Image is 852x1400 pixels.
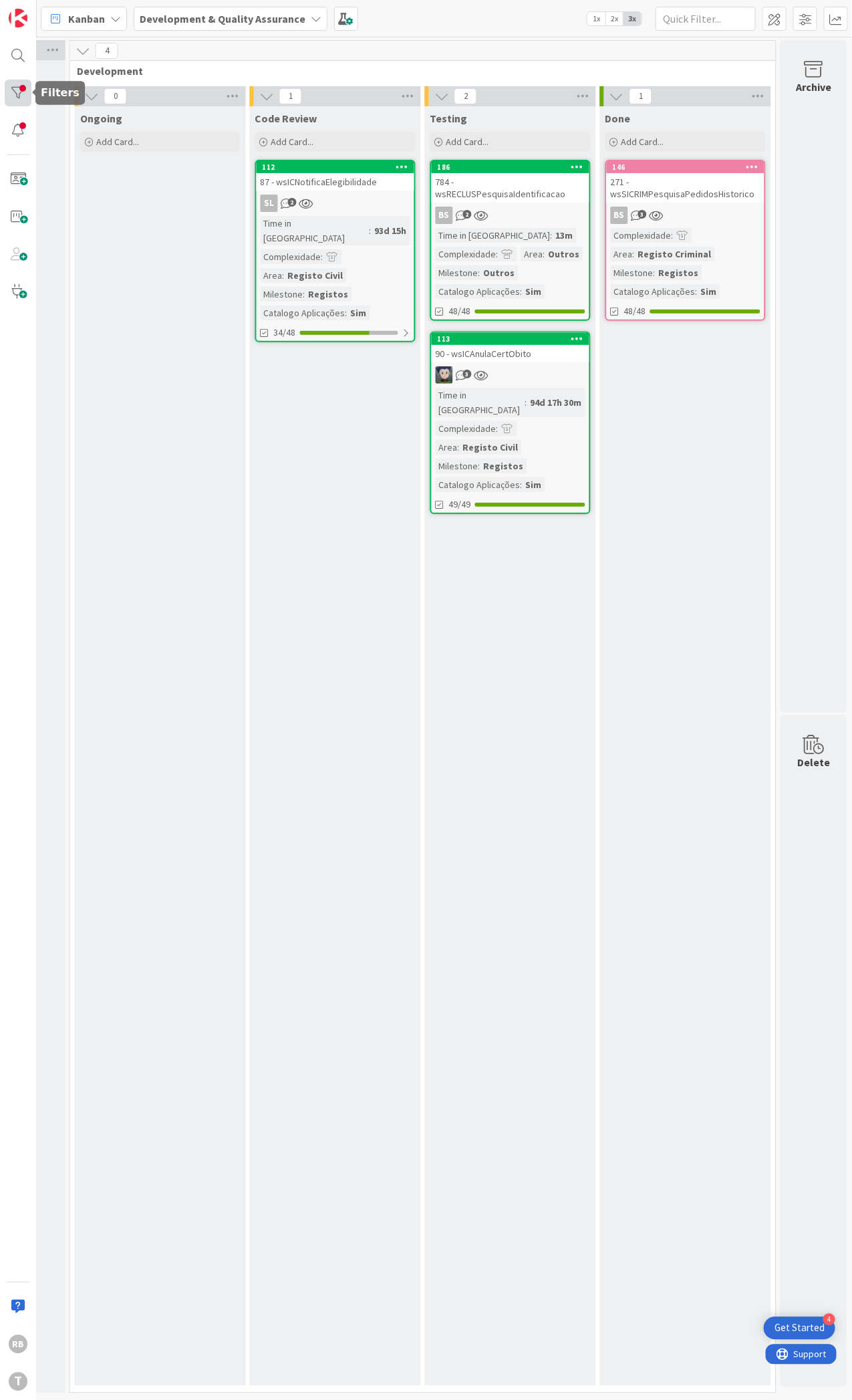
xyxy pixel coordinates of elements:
[613,162,764,172] div: 146
[696,284,698,299] span: :
[635,247,715,261] div: Registo Criminal
[257,195,414,212] div: SL
[607,207,764,224] div: BS
[436,366,453,384] img: LS
[621,136,664,148] span: Add Card...
[263,162,414,172] div: 112
[436,477,521,492] div: Catalogo Aplicações
[303,287,305,302] span: :
[430,112,468,125] span: Testing
[527,395,585,410] div: 94d 17h 30m
[480,459,527,473] div: Registos
[68,11,105,27] span: Kanban
[279,88,302,104] span: 1
[372,223,410,238] div: 93d 15h
[543,247,545,261] span: :
[698,284,720,299] div: Sim
[436,284,521,299] div: Catalogo Aplicações
[436,265,478,280] div: Milestone
[672,228,674,243] span: :
[463,210,472,219] span: 2
[271,136,314,148] span: Add Card...
[454,88,477,104] span: 2
[438,334,589,344] div: 113
[283,268,285,283] span: :
[797,79,832,95] div: Archive
[553,228,577,243] div: 13m
[347,306,370,320] div: Sim
[140,12,305,25] b: Development & Quality Assurance
[285,268,347,283] div: Registo Civil
[432,366,589,384] div: LS
[798,754,831,770] div: Delete
[551,228,553,243] span: :
[28,2,61,18] span: Support
[638,210,647,219] span: 3
[449,497,471,511] span: 49/49
[460,440,522,455] div: Registo Civil
[77,64,759,78] span: Development
[261,195,278,212] div: SL
[774,1322,825,1335] div: Get Started
[41,87,80,100] h5: Filters
[523,477,545,492] div: Sim
[823,1314,835,1326] div: 4
[436,207,453,224] div: BS
[261,306,345,320] div: Catalogo Aplicações
[611,207,628,224] div: BS
[545,247,583,261] div: Outros
[521,247,543,261] div: Area
[104,88,127,104] span: 0
[261,216,370,245] div: Time in [GEOGRAPHIC_DATA]
[9,1373,27,1391] div: T
[449,304,471,318] span: 48/48
[605,12,623,25] span: 2x
[521,284,523,299] span: :
[261,287,303,302] div: Milestone
[432,173,589,203] div: 784 - wsRECLUSPesquisaIdentificacao
[611,247,633,261] div: Area
[436,228,551,243] div: Time in [GEOGRAPHIC_DATA]
[436,440,458,455] div: Area
[480,265,519,280] div: Outros
[607,173,764,203] div: 271 - wsSICRIMPesquisaPedidosHistorico
[478,459,480,473] span: :
[607,161,764,203] div: 146271 - wsSICRIMPesquisaPedidosHistorico
[446,136,489,148] span: Add Card...
[257,161,414,173] div: 112
[438,162,589,172] div: 186
[432,161,589,203] div: 186784 - wsRECLUSPesquisaIdentificacao
[261,249,321,264] div: Complexidade
[587,12,605,25] span: 1x
[436,247,496,261] div: Complexidade
[80,112,122,125] span: Ongoing
[432,333,589,362] div: 11390 - wsICAnulaCertObito
[432,333,589,345] div: 113
[261,268,283,283] div: Area
[764,1317,835,1340] div: Open Get Started checklist, remaining modules: 4
[288,198,297,207] span: 2
[96,43,118,59] span: 4
[607,161,764,173] div: 146
[9,9,27,27] img: Visit kanbanzone.com
[96,136,139,148] span: Add Card...
[274,326,296,340] span: 34/48
[436,459,478,473] div: Milestone
[305,287,352,302] div: Registos
[611,284,696,299] div: Catalogo Aplicações
[436,388,525,417] div: Time in [GEOGRAPHIC_DATA]
[656,265,702,280] div: Registos
[611,265,654,280] div: Milestone
[611,228,672,243] div: Complexidade
[9,1335,27,1354] div: RB
[624,304,646,318] span: 48/48
[633,247,635,261] span: :
[463,370,472,378] span: 3
[257,161,414,191] div: 11287 - wsICNotificaElegibilidade
[605,112,631,125] span: Done
[255,112,317,125] span: Code Review
[432,345,589,362] div: 90 - wsICAnulaCertObito
[257,173,414,191] div: 87 - wsICNotificaElegibilidade
[496,247,499,261] span: :
[478,265,480,280] span: :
